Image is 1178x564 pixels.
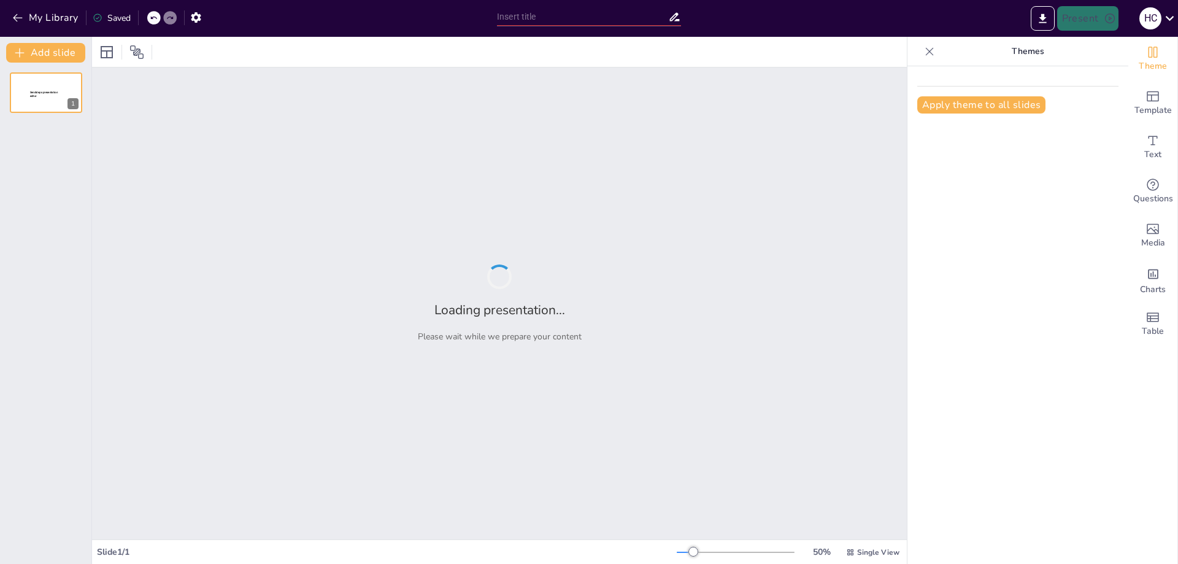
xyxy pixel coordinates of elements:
h2: Loading presentation... [434,301,565,319]
button: H C [1139,6,1161,31]
span: Text [1144,148,1161,161]
button: Add slide [6,43,85,63]
p: Please wait while we prepare your content [418,331,582,342]
div: Layout [97,42,117,62]
div: 50 % [807,546,836,558]
span: Single View [857,547,899,557]
div: 1 [67,98,79,109]
span: Template [1134,104,1172,117]
button: My Library [9,8,83,28]
span: Table [1142,325,1164,338]
span: Media [1141,236,1165,250]
span: Theme [1139,60,1167,73]
div: 1 [10,72,82,113]
div: Add ready made slides [1128,81,1177,125]
div: Add images, graphics, shapes or video [1128,214,1177,258]
div: Slide 1 / 1 [97,546,677,558]
span: Sendsteps presentation editor [30,91,58,98]
p: Themes [939,37,1116,66]
div: Add text boxes [1128,125,1177,169]
div: Add a table [1128,302,1177,346]
span: Charts [1140,283,1166,296]
div: Change the overall theme [1128,37,1177,81]
div: H C [1139,7,1161,29]
button: Present [1057,6,1118,31]
input: Insert title [497,8,668,26]
span: Questions [1133,192,1173,206]
div: Get real-time input from your audience [1128,169,1177,214]
div: Saved [93,12,131,24]
button: Apply theme to all slides [917,96,1045,114]
span: Position [129,45,144,60]
button: Export to PowerPoint [1031,6,1055,31]
div: Add charts and graphs [1128,258,1177,302]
